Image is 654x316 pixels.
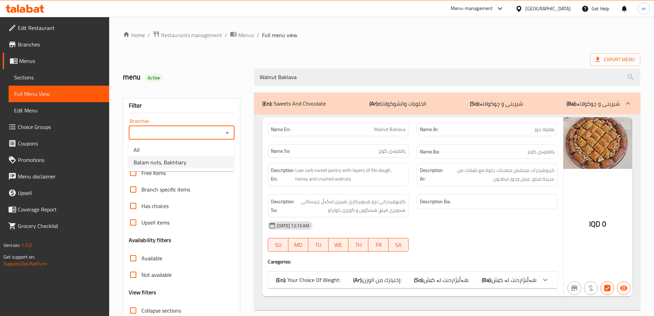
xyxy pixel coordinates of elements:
[351,240,366,250] span: TH
[590,53,640,66] span: Export Menu
[596,55,635,64] span: Export Menu
[18,205,104,214] span: Coverage Report
[566,98,576,109] b: (Ba):
[276,276,340,284] p: Your Choice Of Weight:
[18,189,104,197] span: Upsell
[3,20,109,36] a: Edit Restaurant
[145,74,163,82] div: Active
[254,115,640,310] div: (En): Sweets And Chocolate(Ar):الحلويات والشوكولاتة(So):شیرینی و چوکولاتە(Ba):شیرینی و چوکولاتە
[268,272,558,288] div: (En): Your Choice Of Weight:(Ar):إختيارك من الوزن:(So):هەڵبژاردنت لە کێش:(Ba):هەڵبژاردنت لە کێش:
[129,236,172,244] h3: Availability filters
[254,92,640,115] div: (En): Sweets And Chocolate(Ar):الحلويات والشوكولاتة(So):شیرینی و چوکولاتە(Ba):شیرینی و چوکولاتە
[3,201,109,218] a: Coverage Report
[21,241,32,250] span: 1.0.0
[295,197,405,214] span: کاربۆهیدراتی نزم هەویرکاری شیرین لەگەڵ چینەکانی هەویری فیلۆ، هەنگوین و گوێزی کوتراو
[19,57,104,65] span: Menus
[602,217,606,231] span: 0
[288,238,308,252] button: MO
[295,166,405,183] span: Low carb sweet pastry with layers of filo dough, honey and crushed walnuts
[371,240,386,250] span: FR
[276,275,286,285] b: (En):
[262,98,272,109] b: (En):
[14,106,104,115] span: Edit Menu
[414,275,424,285] b: (So):
[141,169,166,177] span: Free items
[9,86,109,102] a: Full Menu View
[420,197,450,206] strong: Description Ba:
[3,241,20,250] span: Version:
[262,99,326,108] p: Sweets And Chocolate
[123,31,640,40] nav: breadcrumb
[268,258,558,265] h4: Caregories:
[254,68,640,86] input: search
[3,218,109,234] a: Grocery Checklist
[271,148,290,155] strong: Name So:
[230,31,254,40] a: Menus
[291,240,306,250] span: MO
[420,166,443,183] strong: Description Ar:
[424,275,469,285] span: هەڵبژاردنت لە کێش:
[3,152,109,168] a: Promotions
[527,148,554,156] span: پاقلاوەی گوێز
[222,128,232,138] button: Close
[470,98,480,109] b: (So):
[311,240,325,250] span: TU
[368,238,388,252] button: FR
[9,102,109,119] a: Edit Menu
[389,238,409,252] button: SA
[369,98,379,109] b: (Ar):
[18,24,104,32] span: Edit Restaurant
[3,259,47,268] a: Support.OpsPlatform
[141,185,190,194] span: Branch specific items
[18,222,104,230] span: Grocery Checklist
[18,172,104,181] span: Menu disclaimer
[238,31,254,39] span: Menus
[308,238,328,252] button: TU
[492,275,537,285] span: هەڵبژاردنت لە کێش:
[3,185,109,201] a: Upsell
[141,218,170,227] span: Upsell items
[3,119,109,135] a: Choice Groups
[534,126,554,133] span: بقلاوة جوز
[18,156,104,164] span: Promotions
[123,31,145,39] a: Home
[567,281,581,295] button: Not branch specific item
[482,275,492,285] b: (Ba):
[271,126,290,133] strong: Name En:
[141,271,172,279] span: Not available
[374,126,405,133] span: Walnut Baklava
[420,148,439,156] strong: Name Ba:
[600,281,614,295] button: Has choices
[525,5,571,12] div: [GEOGRAPHIC_DATA]
[123,72,246,82] h2: menu
[141,306,181,315] span: Collapse sections
[3,36,109,53] a: Branches
[129,288,157,296] h3: View filters
[9,69,109,86] a: Sections
[271,197,294,214] strong: Description So:
[129,98,235,113] div: Filter
[14,73,104,81] span: Sections
[3,168,109,185] a: Menu disclaimer
[617,281,631,295] button: Available
[420,126,438,133] strong: Name Ar:
[566,99,620,108] p: شیرینی و چوکولاتە
[451,4,493,13] div: Menu-management
[262,31,297,39] span: Full menu view
[225,31,227,39] li: /
[141,254,162,262] span: Available
[161,31,222,39] span: Restaurants management
[363,275,401,285] span: إختيارك من الوزن:
[18,139,104,148] span: Coupons
[348,238,368,252] button: TH
[3,135,109,152] a: Coupons
[268,238,288,252] button: SU
[134,158,186,166] span: Batam nuts, Bakhtiary
[391,240,406,250] span: SA
[271,240,285,250] span: SU
[563,117,632,169] img: mmw_638909634899923975
[145,75,163,81] span: Active
[271,166,294,183] strong: Description En:
[153,31,222,40] a: Restaurants management
[353,275,363,285] b: (Ar):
